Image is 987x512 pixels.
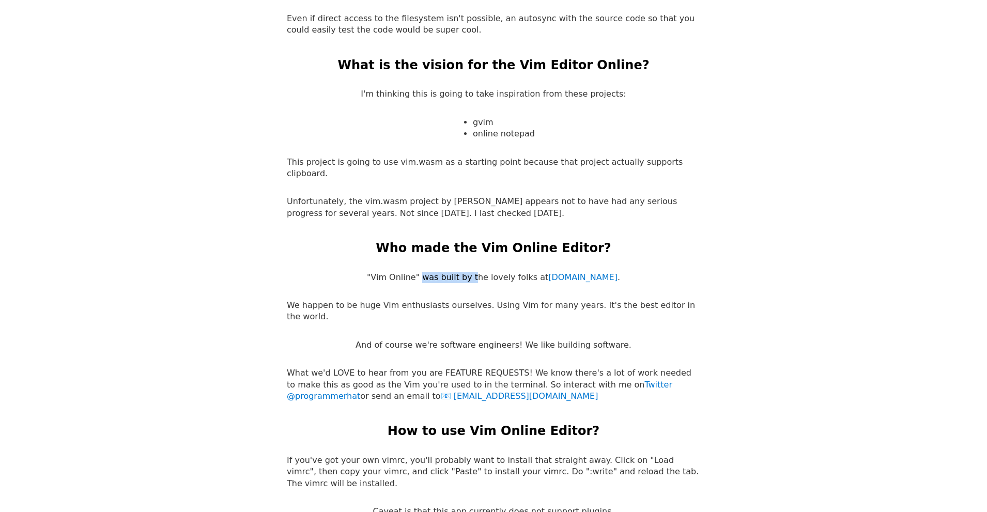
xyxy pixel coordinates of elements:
h2: Who made the Vim Online Editor? [376,240,611,257]
p: If you've got your own vimrc, you'll probably want to install that straight away. Click on "Load ... [287,455,700,489]
p: And of course we're software engineers! We like building software. [356,339,631,351]
p: This project is going to use vim.wasm as a starting point because that project actually supports ... [287,157,700,180]
li: online notepad [473,128,535,139]
p: Unfortunately, the vim.wasm project by [PERSON_NAME] appears not to have had any serious progress... [287,196,700,219]
h2: What is the vision for the Vim Editor Online? [337,57,649,74]
a: [EMAIL_ADDRESS][DOMAIN_NAME] [441,391,598,401]
p: Even if direct access to the filesystem isn't possible, an autosync with the source code so that ... [287,13,700,36]
p: What we'd LOVE to hear from you are FEATURE REQUESTS! We know there's a lot of work needed to mak... [287,367,700,402]
p: We happen to be huge Vim enthusiasts ourselves. Using Vim for many years. It's the best editor in... [287,300,700,323]
p: I'm thinking this is going to take inspiration from these projects: [361,88,626,100]
li: gvim [473,117,535,128]
h2: How to use Vim Online Editor? [388,423,599,440]
a: [DOMAIN_NAME] [548,272,618,282]
p: "Vim Online" was built by the lovely folks at . [367,272,620,283]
